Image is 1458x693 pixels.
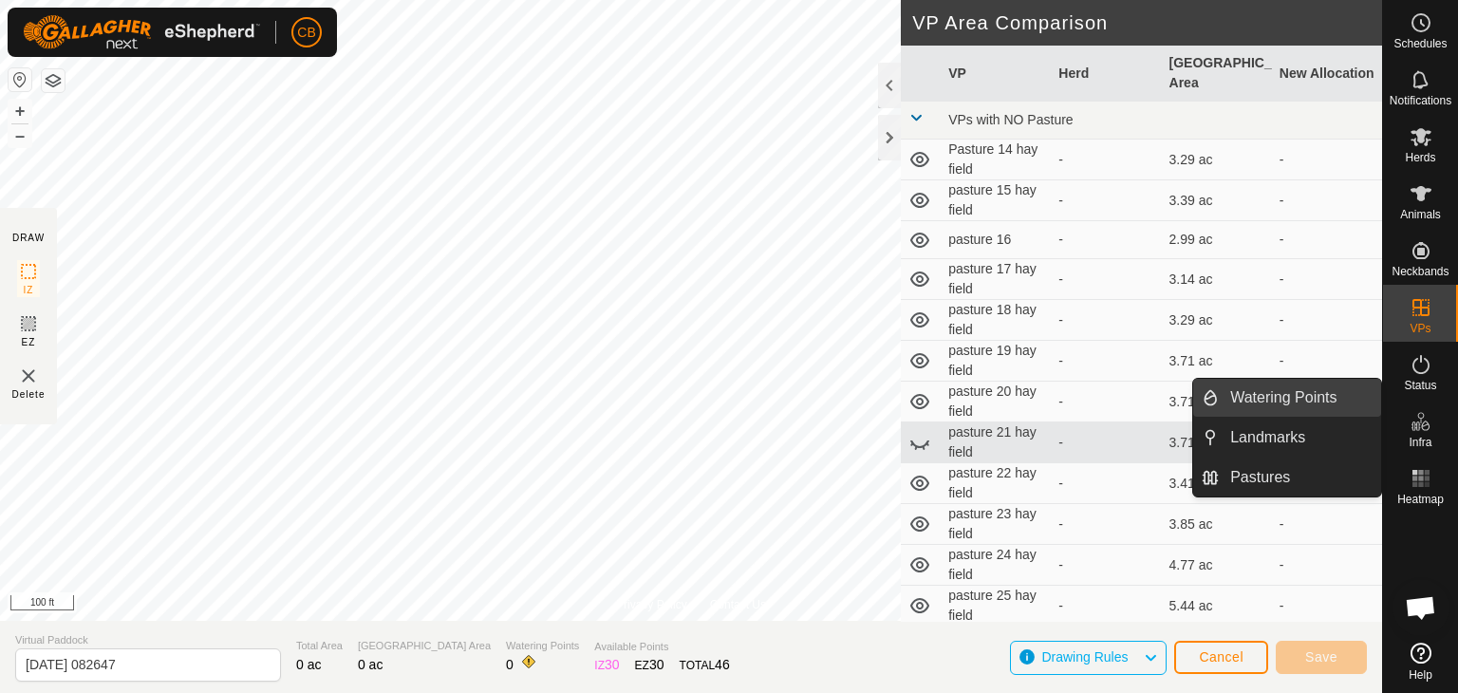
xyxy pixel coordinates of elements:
td: pasture 25 hay field [941,586,1051,627]
span: CB [297,23,315,43]
div: - [1058,191,1153,211]
div: - [1058,433,1153,453]
td: - [1272,140,1382,180]
span: Status [1404,380,1436,391]
button: + [9,100,31,122]
td: pasture 18 hay field [941,300,1051,341]
td: - [1272,545,1382,586]
td: 3.71 ac [1162,382,1272,422]
span: Watering Points [1230,386,1336,409]
a: Landmarks [1219,419,1381,457]
span: VPs with NO Pasture [948,112,1074,127]
th: New Allocation [1272,46,1382,102]
td: - [1272,341,1382,382]
li: Pastures [1193,459,1381,496]
div: - [1058,310,1153,330]
span: Cancel [1199,649,1243,665]
td: 3.41 ac [1162,463,1272,504]
div: Open chat [1393,579,1449,636]
td: 4.77 ac [1162,545,1272,586]
td: 3.71 ac [1162,341,1272,382]
span: Drawing Rules [1041,649,1128,665]
span: Total Area [296,638,343,654]
td: 3.71 ac [1162,422,1272,463]
span: Delete [12,387,46,402]
th: Herd [1051,46,1161,102]
div: - [1058,555,1153,575]
div: DRAW [12,231,45,245]
a: Contact Us [710,596,766,613]
span: 30 [605,657,620,672]
td: 3.85 ac [1162,504,1272,545]
h2: VP Area Comparison [912,11,1382,34]
span: Save [1305,649,1337,665]
div: - [1058,270,1153,290]
a: Pastures [1219,459,1381,496]
span: IZ [24,283,34,297]
div: - [1058,150,1153,170]
button: Map Layers [42,69,65,92]
td: - [1272,259,1382,300]
td: 3.29 ac [1162,300,1272,341]
td: - [1272,180,1382,221]
a: Privacy Policy [616,596,687,613]
button: Save [1276,641,1367,674]
td: pasture 22 hay field [941,463,1051,504]
span: 0 ac [358,657,383,672]
th: [GEOGRAPHIC_DATA] Area [1162,46,1272,102]
td: Pasture 14 hay field [941,140,1051,180]
span: Schedules [1393,38,1447,49]
td: - [1272,221,1382,259]
img: VP [17,365,40,387]
span: Notifications [1390,95,1451,106]
span: 0 ac [296,657,321,672]
td: pasture 15 hay field [941,180,1051,221]
div: IZ [594,655,619,675]
span: Available Points [594,639,729,655]
div: - [1058,230,1153,250]
span: Heatmap [1397,494,1444,505]
span: [GEOGRAPHIC_DATA] Area [358,638,491,654]
span: Virtual Paddock [15,632,281,648]
span: Help [1409,669,1432,681]
td: 2.99 ac [1162,221,1272,259]
span: 30 [649,657,664,672]
span: 46 [715,657,730,672]
td: - [1272,300,1382,341]
li: Landmarks [1193,419,1381,457]
a: Help [1383,635,1458,688]
td: pasture 20 hay field [941,382,1051,422]
div: - [1058,474,1153,494]
td: pasture 19 hay field [941,341,1051,382]
td: 5.44 ac [1162,586,1272,627]
div: - [1058,515,1153,534]
td: pasture 23 hay field [941,504,1051,545]
li: Watering Points [1193,379,1381,417]
div: TOTAL [680,655,730,675]
span: 0 [506,657,514,672]
span: Herds [1405,152,1435,163]
div: - [1058,351,1153,371]
div: EZ [635,655,664,675]
span: Neckbands [1392,266,1449,277]
div: - [1058,596,1153,616]
img: Gallagher Logo [23,15,260,49]
span: Animals [1400,209,1441,220]
td: 3.29 ac [1162,140,1272,180]
button: Reset Map [9,68,31,91]
div: - [1058,392,1153,412]
span: Watering Points [506,638,579,654]
span: Landmarks [1230,426,1305,449]
td: - [1272,586,1382,627]
a: Watering Points [1219,379,1381,417]
span: Pastures [1230,466,1290,489]
button: Cancel [1174,641,1268,674]
td: pasture 16 [941,221,1051,259]
button: – [9,124,31,147]
td: - [1272,504,1382,545]
span: VPs [1410,323,1430,334]
span: EZ [22,335,36,349]
td: pasture 17 hay field [941,259,1051,300]
td: pasture 24 hay field [941,545,1051,586]
span: Infra [1409,437,1431,448]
